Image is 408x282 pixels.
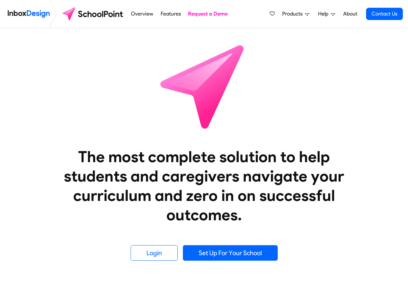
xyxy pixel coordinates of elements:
[51,147,357,225] heading: The most complete solution to help students and caregivers navigate your curriculum and zero in o...
[280,7,312,20] a: Products
[318,10,331,18] span: Help
[282,10,305,18] span: Products
[159,7,183,20] a: Features
[59,6,127,22] img: schoolpoint logo
[366,8,403,20] a: Contact Us
[341,7,359,20] a: About
[183,245,278,261] a: Set Up For Your School
[131,245,178,261] a: Login
[186,7,230,20] a: Request a Demo
[129,7,155,20] a: Overview
[315,7,338,20] a: Help
[146,28,262,144] img: icon_schoolpoint.svg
